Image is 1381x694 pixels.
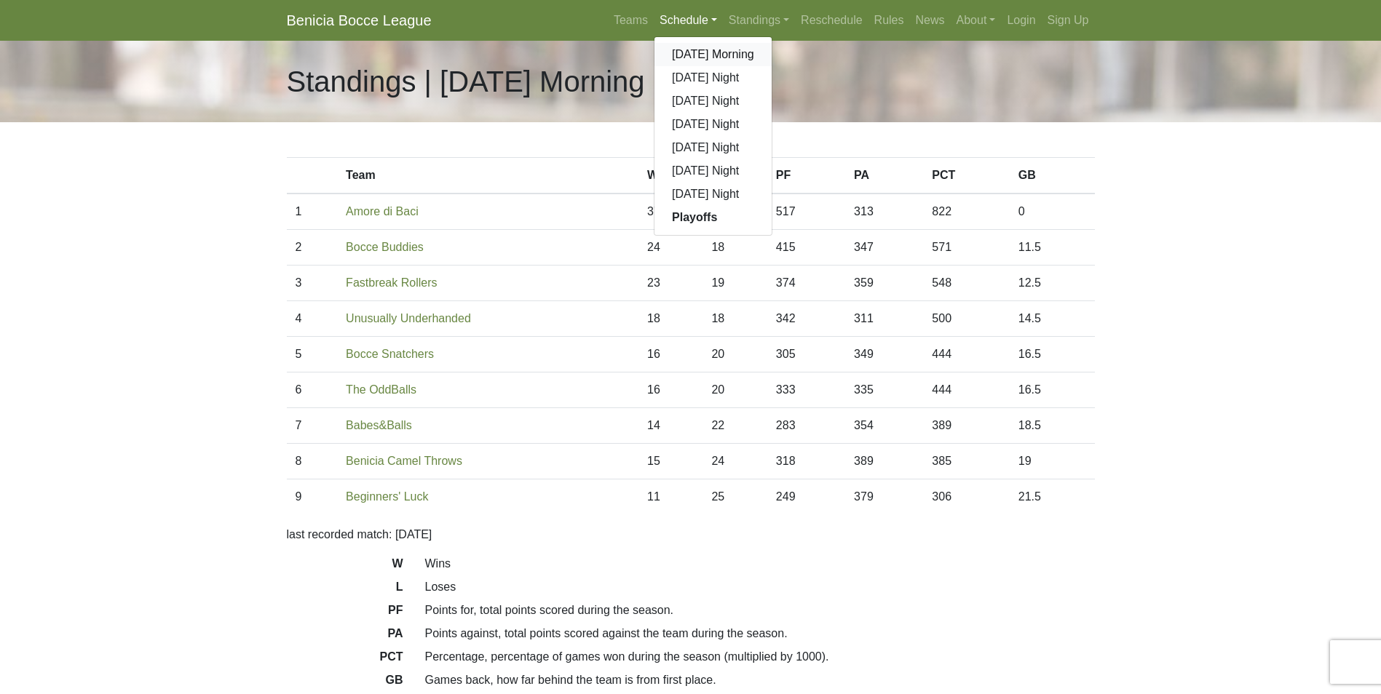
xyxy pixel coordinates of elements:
td: 374 [767,266,845,301]
dd: Loses [414,578,1106,596]
td: 14.5 [1010,301,1095,337]
td: 23 [638,266,703,301]
td: 6 [287,372,338,408]
a: Login [1001,6,1041,35]
a: The OddBalls [346,383,416,396]
a: Bocce Snatchers [346,348,434,360]
td: 20 [703,372,767,408]
td: 18 [703,301,767,337]
a: Bocce Buddies [346,241,424,253]
td: 444 [923,337,1009,372]
dt: PCT [276,648,414,671]
dt: L [276,578,414,602]
dt: PF [276,602,414,625]
td: 333 [767,372,845,408]
a: [DATE] Night [654,183,772,206]
td: 283 [767,408,845,444]
td: 16.5 [1010,337,1095,372]
td: 14 [638,408,703,444]
td: 548 [923,266,1009,301]
td: 311 [845,301,923,337]
td: 0 [1010,194,1095,230]
td: 21.5 [1010,479,1095,515]
a: Unusually Underhanded [346,312,471,324]
td: 7 [287,408,338,444]
p: last recorded match: [DATE] [287,526,1095,543]
a: Schedule [654,6,723,35]
a: Benicia Camel Throws [346,455,462,467]
a: Babes&Balls [346,419,412,431]
a: [DATE] Night [654,113,772,136]
th: PCT [923,158,1009,194]
td: 19 [1010,444,1095,479]
td: 12.5 [1010,266,1095,301]
td: 313 [845,194,923,230]
td: 500 [923,301,1009,337]
td: 18.5 [1010,408,1095,444]
td: 15 [638,444,703,479]
a: Sign Up [1042,6,1095,35]
td: 11 [638,479,703,515]
td: 389 [923,408,1009,444]
td: 444 [923,372,1009,408]
a: About [951,6,1002,35]
th: GB [1010,158,1095,194]
a: Amore di Baci [346,205,419,218]
td: 11.5 [1010,230,1095,266]
td: 24 [638,230,703,266]
a: News [910,6,951,35]
td: 16 [638,372,703,408]
dt: PA [276,625,414,648]
td: 305 [767,337,845,372]
a: [DATE] Night [654,136,772,159]
th: Team [337,158,638,194]
th: PA [845,158,923,194]
div: Schedule [654,36,772,236]
td: 2 [287,230,338,266]
a: Teams [608,6,654,35]
td: 3 [287,266,338,301]
td: 359 [845,266,923,301]
dt: W [276,555,414,578]
td: 1 [287,194,338,230]
td: 306 [923,479,1009,515]
td: 318 [767,444,845,479]
strong: Playoffs [672,211,717,223]
td: 571 [923,230,1009,266]
td: 342 [767,301,845,337]
td: 24 [703,444,767,479]
td: 8 [287,444,338,479]
td: 385 [923,444,1009,479]
td: 415 [767,230,845,266]
td: 389 [845,444,923,479]
td: 22 [703,408,767,444]
a: Reschedule [795,6,868,35]
td: 5 [287,337,338,372]
dd: Percentage, percentage of games won during the season (multiplied by 1000). [414,648,1106,666]
td: 517 [767,194,845,230]
th: W [638,158,703,194]
a: [DATE] Morning [654,43,772,66]
td: 347 [845,230,923,266]
td: 379 [845,479,923,515]
a: Standings [723,6,795,35]
td: 37 [638,194,703,230]
a: Playoffs [654,206,772,229]
td: 822 [923,194,1009,230]
td: 19 [703,266,767,301]
td: 335 [845,372,923,408]
a: [DATE] Night [654,159,772,183]
th: PF [767,158,845,194]
dd: Points against, total points scored against the team during the season. [414,625,1106,642]
a: Fastbreak Rollers [346,276,437,289]
td: 4 [287,301,338,337]
h1: Standings | [DATE] Morning [287,64,645,99]
dd: Points for, total points scored during the season. [414,602,1106,619]
td: 249 [767,479,845,515]
a: Benicia Bocce League [287,6,432,35]
td: 16 [638,337,703,372]
td: 9 [287,479,338,515]
td: 354 [845,408,923,444]
td: 25 [703,479,767,515]
a: Beginners' Luck [346,490,428,503]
